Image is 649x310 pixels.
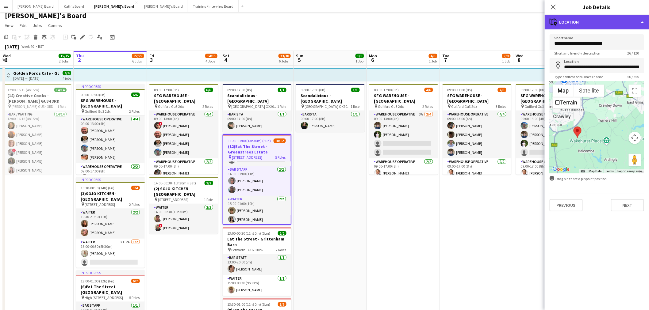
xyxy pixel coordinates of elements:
[278,231,286,236] span: 2/2
[276,248,286,252] span: 2 Roles
[129,202,140,207] span: 2 Roles
[447,88,472,92] span: 09:00-17:00 (8h)
[81,279,115,283] span: 13:00-01:00 (12h) (Fri)
[81,186,115,190] span: 10:30-00:30 (14h) (Fri)
[149,204,218,234] app-card-role: Waiter2/214:00-00:30 (10h30m)[PERSON_NAME]![PERSON_NAME]
[81,93,106,97] span: 09:00-17:00 (8h)
[149,158,218,188] app-card-role: Warehouse Operative2/209:00-17:00 (8h)[PERSON_NAME]
[59,54,71,58] span: 15/15
[274,138,286,143] span: 10/12
[442,56,450,63] span: 7
[443,84,511,175] app-job-card: 09:00-17:00 (8h)7/8SFG WAREHOUSE - [GEOGRAPHIC_DATA] Guilford Gu3 2dx3 RolesWarehouse Operative4/...
[228,88,252,92] span: 09:00-17:00 (8h)
[223,134,291,225] div: 11:30-01:00 (13h30m) (Sun)10/12(12)Eat The Street -Greenstrees Estate [STREET_ADDRESS]5 Roles[PER...
[581,169,585,173] button: Keyboard shortcuts
[205,181,213,185] span: 2/2
[516,84,585,175] div: 09:00-17:00 (8h)5/6SFG WAREHOUSE - [GEOGRAPHIC_DATA] Guilford Gu3 2dx2 RolesWarehouse Operative2A...
[228,138,271,143] span: 11:30-01:00 (13h30m) (Sun)
[278,54,291,58] span: 33/38
[139,0,188,12] button: [PERSON_NAME]'s Board
[355,54,364,58] span: 1/1
[369,158,438,190] app-card-role: Warehouse Operative2/209:00-17:00 (8h)[PERSON_NAME]
[443,111,511,158] app-card-role: Warehouse Operative4/409:00-13:00 (4h)[PERSON_NAME][PERSON_NAME][PERSON_NAME][PERSON_NAME]
[188,0,239,12] button: Training / Interview Board
[3,84,71,175] app-job-card: 12:00-16:15 (4h15m)14/14(14) Creative Cooks - [PERSON_NAME] GU34 3RD [PERSON_NAME] GU34 3RD1 Role...
[223,166,291,196] app-card-role: BAR STAFF2/214:00-01:00 (11h)[PERSON_NAME][PERSON_NAME]
[89,0,139,12] button: [PERSON_NAME]'s Board
[279,59,290,63] div: 6 Jobs
[223,236,291,247] h3: Eat The Street - Grittenham Barn
[451,104,477,109] span: Guilford Gu3 2dx
[85,295,123,300] span: High [STREET_ADDRESS]
[76,209,145,239] app-card-role: Waiter2/210:30-21:30 (11h)[PERSON_NAME][PERSON_NAME]
[545,15,649,29] div: Location
[223,93,291,104] h3: Scandalicious - [GEOGRAPHIC_DATA]
[296,93,365,104] h3: Scandalicious - [GEOGRAPHIC_DATA]
[550,51,605,55] span: Short and friendly description
[132,54,144,58] span: 22/25
[76,177,145,182] div: In progress
[223,53,229,59] span: Sat
[149,177,218,234] div: 14:00-00:30 (10h30m) (Sat)2/2(2) SOJO KITCHEN - [GEOGRAPHIC_DATA] [STREET_ADDRESS]1 RoleWaiter2/2...
[48,23,62,28] span: Comms
[369,93,438,104] h3: SFG WAREHOUSE - [GEOGRAPHIC_DATA]
[131,186,140,190] span: 3/4
[223,227,291,296] div: 13:00-00:30 (11h30m) (Sun)2/2Eat The Street - Grittenham Barn Petworth - GU28 0PG2 RolesBAR STAFF...
[38,44,44,49] div: BST
[3,111,71,249] app-card-role: Bar / Waiting14/1412:00-16:15 (4h15m)[PERSON_NAME][PERSON_NAME][PERSON_NAME]![PERSON_NAME][PERSON...
[76,284,145,295] h3: (6)Eat The Street -[GEOGRAPHIC_DATA]
[76,177,145,268] app-job-card: In progress10:30-00:30 (14h) (Fri)3/4(3)SOJO KITCHEN - [GEOGRAPHIC_DATA] [STREET_ADDRESS]2 RolesW...
[553,85,574,97] button: Show street map
[496,104,506,109] span: 3 Roles
[278,88,286,92] span: 1/1
[159,122,163,126] span: !
[20,44,36,49] span: Week 40
[296,84,365,132] app-job-card: 09:00-17:00 (8h)1/1Scandalicious - [GEOGRAPHIC_DATA] [GEOGRAPHIC_DATA] OX20 1PS1 RoleBarista1/109...
[629,154,641,166] button: Drag Pegman onto the map to open Street View
[232,104,278,109] span: [GEOGRAPHIC_DATA] OX20 1PS
[502,54,511,58] span: 7/8
[149,111,218,158] app-card-role: Warehouse Operative4/409:00-13:00 (4h)![PERSON_NAME][PERSON_NAME][PERSON_NAME][PERSON_NAME]
[525,104,551,109] span: Guilford Gu3 2dx
[76,239,145,268] app-card-role: Waiter2I2A1/216:00-00:30 (8h30m)[PERSON_NAME]
[550,176,644,182] div: Drag pin to set a pinpoint position
[132,59,144,63] div: 6 Jobs
[129,109,140,114] span: 2 Roles
[521,88,546,92] span: 09:00-17:00 (8h)
[223,275,291,296] app-card-role: Waiter1/115:00-00:30 (9h30m)[PERSON_NAME]
[3,93,71,104] h3: (14) Creative Cooks - [PERSON_NAME] GU34 3RD
[149,84,218,175] div: 09:00-17:00 (8h)6/6SFG WAREHOUSE - [GEOGRAPHIC_DATA] Guilford Gu3 2dx2 RolesWarehouse Operative4/...
[369,84,438,175] app-job-card: 09:00-17:00 (8h)4/6SFG WAREHOUSE - [GEOGRAPHIC_DATA] Guilford Gu3 2dx2 RolesWarehouse Operative3A...
[550,199,583,211] button: Previous
[12,104,54,109] span: [PERSON_NAME] GU34 3RD
[149,186,218,197] h3: (2) SOJO KITCHEN - [GEOGRAPHIC_DATA]
[618,169,642,173] a: Report a map error
[301,88,326,92] span: 09:00-17:00 (8h)
[611,199,644,211] button: Next
[75,56,84,63] span: 2
[203,104,213,109] span: 2 Roles
[228,231,271,236] span: 13:00-00:30 (11h30m) (Sun)
[76,84,145,175] div: In progress09:00-17:00 (8h)6/6SFG WAREHOUSE - [GEOGRAPHIC_DATA] Guilford Gu3 2dx2 RolesWarehouse ...
[516,158,585,188] app-card-role: Warehouse Operative2/209:00-17:00 (8h)[PERSON_NAME]
[223,196,291,225] app-card-role: Waiter2/215:00-01:00 (10h)[PERSON_NAME][PERSON_NAME]
[76,98,145,109] h3: SFG WAREHOUSE - [GEOGRAPHIC_DATA]
[278,104,286,109] span: 1 Role
[205,88,213,92] span: 6/6
[5,11,86,20] h1: [PERSON_NAME]'s Board
[76,53,84,59] span: Thu
[223,144,291,155] h3: (12)Eat The Street -Greenstrees Estate
[356,59,364,63] div: 1 Job
[429,54,437,58] span: 4/6
[129,295,140,300] span: 5 Roles
[551,165,571,173] a: Open this area in Google Maps (opens a new window)
[296,53,303,59] span: Sun
[232,155,263,160] span: [STREET_ADDRESS]
[158,197,189,202] span: [STREET_ADDRESS]
[2,56,11,63] span: 1
[76,84,145,89] div: In progress
[515,56,524,63] span: 8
